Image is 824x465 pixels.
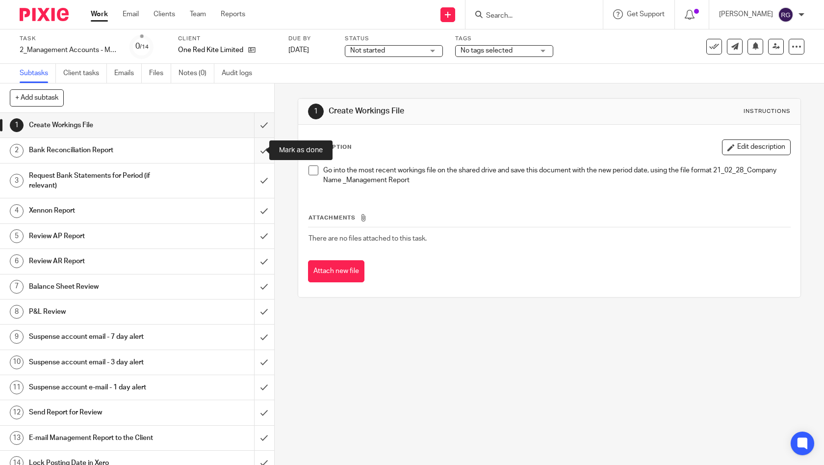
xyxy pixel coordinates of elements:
div: 9 [10,330,24,344]
img: Pixie [20,8,69,21]
button: Edit description [722,139,791,155]
div: 10 [10,356,24,369]
h1: Send Report for Review [29,405,173,420]
div: 5 [10,229,24,243]
button: + Add subtask [10,89,64,106]
a: Notes (0) [179,64,214,83]
div: 8 [10,305,24,319]
h1: Suspense account email - 3 day alert [29,355,173,370]
div: 1 [10,118,24,132]
a: Team [190,9,206,19]
div: 1 [308,104,324,119]
label: Client [178,35,276,43]
a: Work [91,9,108,19]
h1: Create Workings File [329,106,570,116]
h1: Review AP Report [29,229,173,244]
h1: Balance Sheet Review [29,279,173,294]
h1: Bank Reconciliation Report [29,143,173,158]
input: Search [485,12,573,21]
div: 3 [10,174,24,188]
span: No tags selected [461,47,513,54]
div: 4 [10,204,24,218]
div: 6 [10,254,24,268]
p: One Red Kite Limited [178,45,243,55]
a: Email [123,9,139,19]
div: 0 [135,41,149,52]
a: Files [149,64,171,83]
img: svg%3E [778,7,794,23]
div: 12 [10,406,24,419]
label: Due by [288,35,333,43]
div: 11 [10,381,24,394]
span: Attachments [309,215,356,220]
button: Attach new file [308,260,364,282]
h1: Request Bank Statements for Period (if relevant) [29,168,173,193]
a: Audit logs [222,64,259,83]
a: Client tasks [63,64,107,83]
div: 7 [10,280,24,294]
h1: P&L Review [29,304,173,319]
small: /14 [140,44,149,50]
span: Not started [350,47,385,54]
div: Instructions [744,108,791,115]
h1: Suspense account e-mail - 1 day alert [29,380,173,395]
h1: Review AR Report [29,254,173,269]
div: 2 [10,144,24,158]
h1: Suspense account email - 7 day alert [29,329,173,344]
span: There are no files attached to this task. [309,235,427,242]
div: 13 [10,431,24,445]
p: Go into the most recent workings file on the shared drive and save this document with the new per... [323,165,791,186]
label: Tags [455,35,553,43]
p: [PERSON_NAME] [719,9,773,19]
label: Task [20,35,118,43]
a: Subtasks [20,64,56,83]
h1: Xennon Report [29,203,173,218]
h1: E-mail Management Report to the Client [29,431,173,445]
a: Reports [221,9,245,19]
span: Get Support [627,11,665,18]
div: 2_Management Accounts - Monthly - NEW [20,45,118,55]
label: Status [345,35,443,43]
span: [DATE] [288,47,309,54]
p: Description [308,143,352,151]
a: Clients [154,9,175,19]
a: Emails [114,64,142,83]
h1: Create Workings File [29,118,173,133]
